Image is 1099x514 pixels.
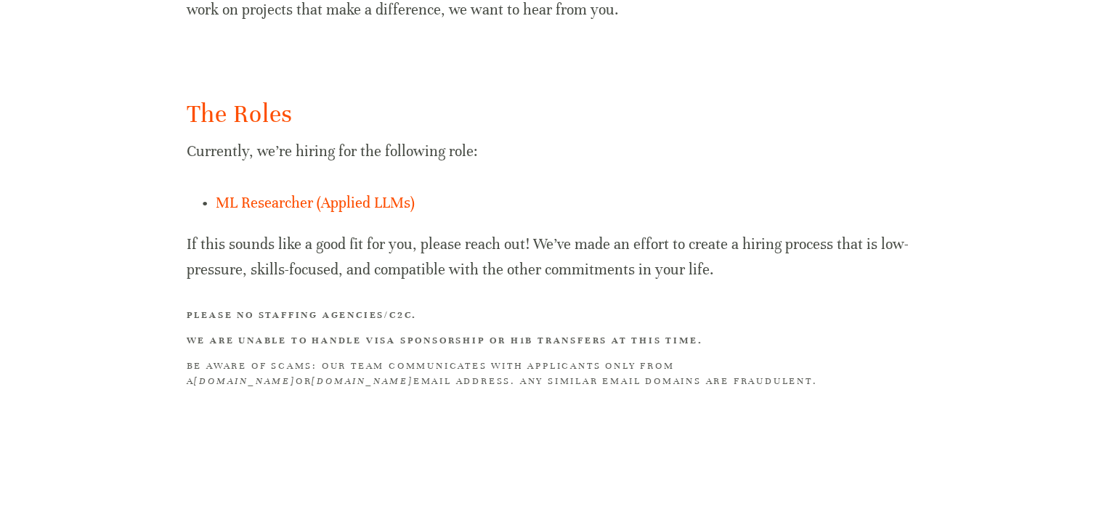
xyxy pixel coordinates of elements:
[187,232,913,282] p: If this sounds like a good fit for you, please reach out! We’ve made an effort to create a hiring...
[187,139,913,164] p: Currently, we’re hiring for the following role:
[187,359,913,389] h3: BE AWARE OF SCAMS: Our team communicates with applicants only from a or email address. Any simila...
[187,335,703,346] strong: We are unable to handle visa sponsorship or H1B transfers at this time.
[312,375,413,387] em: [DOMAIN_NAME]
[187,309,418,321] strong: Please no staffing agencies/C2C.
[216,194,415,212] a: ML Researcher (Applied LLMs)
[194,375,295,387] em: [DOMAIN_NAME]
[187,97,913,131] h2: The Roles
